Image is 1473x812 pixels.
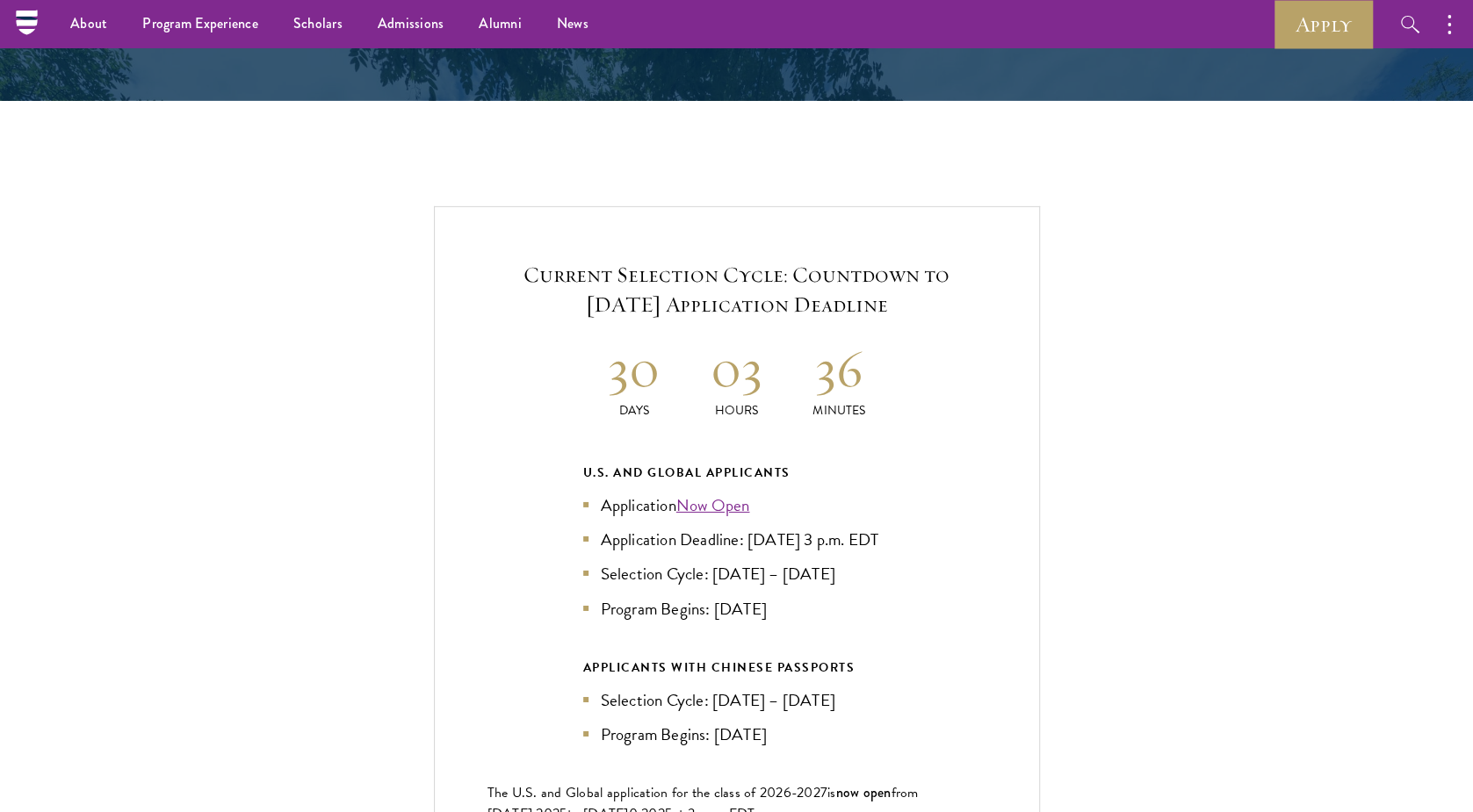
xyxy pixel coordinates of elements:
span: The U.S. and Global application for the class of 202 [487,782,783,803]
div: U.S. and Global Applicants [583,462,891,484]
li: Program Begins: [DATE] [583,722,891,747]
li: Application Deadline: [DATE] 3 p.m. EDT [583,527,891,552]
p: Days [583,401,686,420]
h2: 03 [685,335,788,401]
li: Program Begins: [DATE] [583,596,891,622]
h5: Current Selection Cycle: Countdown to [DATE] Application Deadline [487,260,986,320]
span: now open [836,782,892,802]
h2: 30 [583,335,686,401]
span: 7 [820,782,827,803]
h2: 36 [788,335,891,401]
p: Hours [685,401,788,420]
a: Now Open [676,492,750,518]
li: Application [583,492,891,518]
li: Selection Cycle: [DATE] – [DATE] [583,687,891,713]
p: Minutes [788,401,891,420]
span: 6 [783,782,791,803]
li: Selection Cycle: [DATE] – [DATE] [583,561,891,586]
span: -202 [791,782,820,803]
span: is [827,782,836,803]
div: APPLICANTS WITH CHINESE PASSPORTS [583,657,891,679]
